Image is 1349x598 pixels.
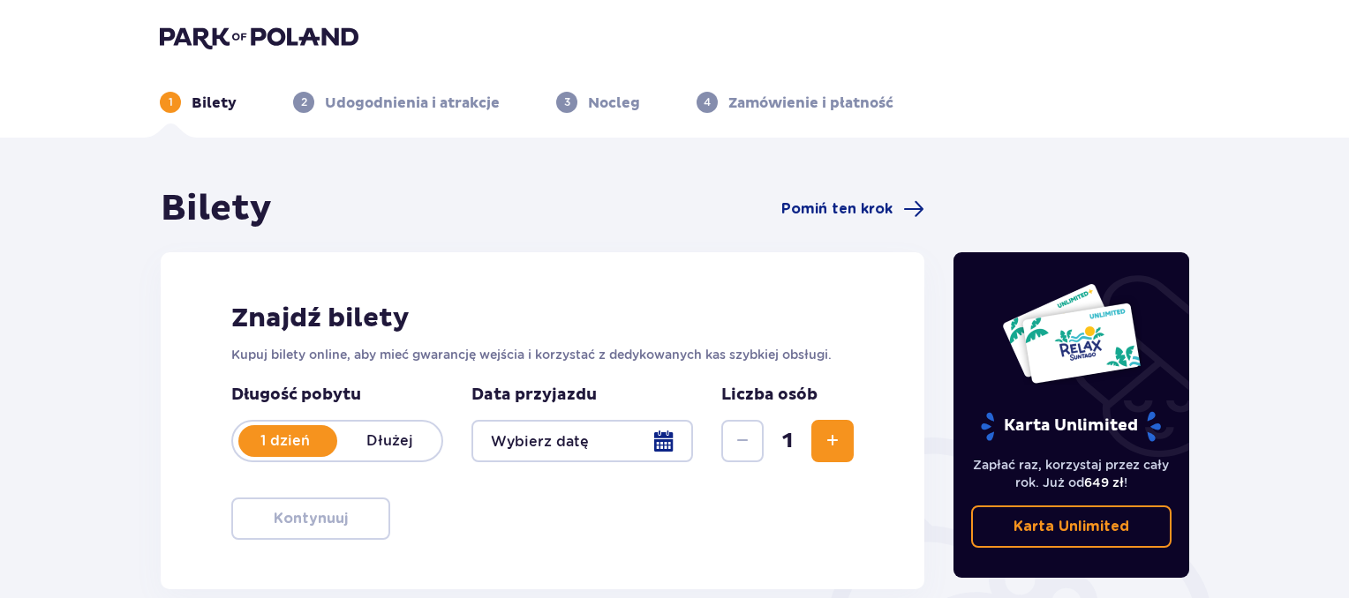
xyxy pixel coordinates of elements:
div: 3Nocleg [556,92,640,113]
p: Zamówienie i płatność [728,93,893,113]
p: Zapłać raz, korzystaj przez cały rok. Już od ! [971,456,1172,491]
p: 1 [169,94,173,110]
p: Długość pobytu [231,385,443,406]
p: Karta Unlimited [979,411,1163,442]
h1: Bilety [161,187,272,231]
button: Zwiększ [811,420,854,462]
p: Bilety [192,93,237,113]
p: Dłużej [337,431,441,451]
p: 4 [704,94,711,110]
p: Nocleg [588,93,640,113]
div: 1Bilety [160,92,237,113]
button: Zmniejsz [721,420,764,462]
p: Data przyjazdu [471,385,597,406]
p: Liczba osób [721,385,818,406]
p: 1 dzień [233,431,337,451]
span: Pomiń ten krok [781,199,893,219]
div: 2Udogodnienia i atrakcje [293,92,500,113]
div: 4Zamówienie i płatność [697,92,893,113]
a: Pomiń ten krok [781,198,924,220]
p: Karta Unlimited [1014,517,1129,536]
p: Kontynuuj [274,509,348,528]
img: Park of Poland logo [160,25,358,49]
img: Dwie karty całoroczne do Suntago z napisem 'UNLIMITED RELAX', na białym tle z tropikalnymi liśćmi... [1001,282,1142,385]
a: Karta Unlimited [971,505,1172,548]
p: 2 [301,94,307,110]
p: Udogodnienia i atrakcje [325,93,500,113]
h2: Znajdź bilety [231,302,854,335]
p: 3 [564,94,570,110]
button: Kontynuuj [231,497,390,540]
span: 649 zł [1084,475,1124,490]
p: Kupuj bilety online, aby mieć gwarancję wejścia i korzystać z dedykowanych kas szybkiej obsługi. [231,346,854,363]
span: 1 [767,428,808,454]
